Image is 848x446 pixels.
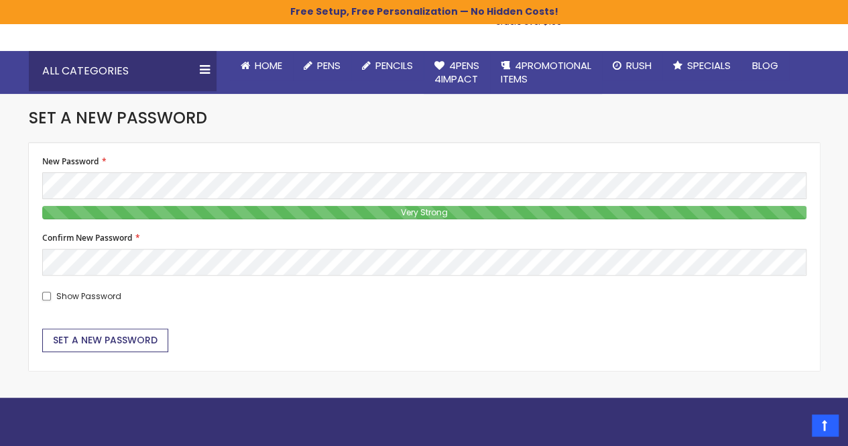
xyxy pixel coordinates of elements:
[741,51,789,80] a: Blog
[602,51,662,80] a: Rush
[293,51,351,80] a: Pens
[398,207,451,218] span: Very Strong
[501,58,591,86] span: 4PROMOTIONAL ITEMS
[29,107,207,129] span: Set a New Password
[626,58,652,72] span: Rush
[662,51,741,80] a: Specials
[42,329,168,352] button: Set a New Password
[351,51,424,80] a: Pencils
[230,51,293,80] a: Home
[490,51,602,95] a: 4PROMOTIONALITEMS
[434,58,479,86] span: 4Pens 4impact
[56,290,121,302] span: Show Password
[42,232,132,243] span: Confirm New Password
[687,58,731,72] span: Specials
[53,333,158,347] span: Set a New Password
[812,414,838,436] a: Top
[42,206,806,219] div: Password Strength:
[317,58,341,72] span: Pens
[255,58,282,72] span: Home
[29,51,217,91] div: All Categories
[375,58,413,72] span: Pencils
[42,156,99,167] span: New Password
[424,51,490,95] a: 4Pens4impact
[752,58,778,72] span: Blog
